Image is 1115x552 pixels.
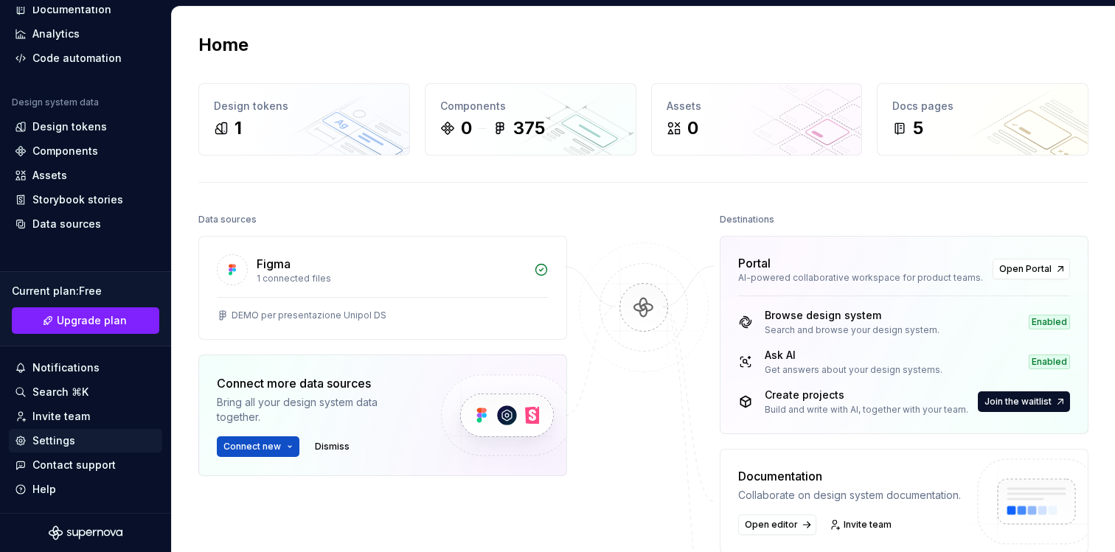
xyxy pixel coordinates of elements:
[32,458,116,472] div: Contact support
[913,116,923,140] div: 5
[9,46,162,70] a: Code automation
[198,209,257,230] div: Data sources
[57,313,127,328] span: Upgrade plan
[223,441,281,453] span: Connect new
[513,116,545,140] div: 375
[651,83,863,156] a: Assets0
[440,99,621,113] div: Components
[12,307,159,334] button: Upgrade plan
[765,348,942,363] div: Ask AI
[765,324,939,336] div: Search and browse your design system.
[235,116,242,140] div: 1
[217,374,416,392] div: Connect more data sources
[461,116,472,140] div: 0
[993,259,1070,279] a: Open Portal
[425,83,636,156] a: Components0375
[32,360,100,375] div: Notifications
[32,217,101,231] div: Data sources
[232,310,386,321] div: DEMO per presentazione Unipol DS
[738,254,771,272] div: Portal
[12,284,159,298] div: Current plan : Free
[825,514,898,535] a: Invite team
[217,395,416,425] div: Bring all your design system data together.
[9,188,162,212] a: Storybook stories
[32,2,111,17] div: Documentation
[214,99,395,113] div: Design tokens
[738,488,961,503] div: Collaborate on design system documentation.
[32,409,90,424] div: Invite team
[765,388,968,402] div: Create projects
[257,273,525,284] div: 1 connected files
[9,212,162,236] a: Data sources
[9,478,162,501] button: Help
[877,83,1088,156] a: Docs pages5
[999,263,1052,275] span: Open Portal
[9,429,162,453] a: Settings
[49,525,122,540] svg: Supernova Logo
[217,436,299,457] button: Connect new
[32,168,67,183] div: Assets
[984,396,1052,408] span: Join the waitlist
[32,51,122,66] div: Code automation
[9,115,162,139] a: Design tokens
[9,164,162,187] a: Assets
[9,453,162,477] button: Contact support
[745,519,798,531] span: Open editor
[667,99,847,113] div: Assets
[32,119,107,134] div: Design tokens
[32,433,75,448] div: Settings
[32,192,123,207] div: Storybook stories
[315,441,350,453] span: Dismiss
[765,308,939,323] div: Browse design system
[765,404,968,416] div: Build and write with AI, together with your team.
[32,385,88,399] div: Search ⌘K
[9,405,162,428] a: Invite team
[198,236,567,340] a: Figma1 connected filesDEMO per presentazione Unipol DS
[32,482,56,497] div: Help
[1029,354,1070,369] div: Enabled
[198,33,249,57] h2: Home
[32,144,98,158] div: Components
[12,97,99,108] div: Design system data
[738,272,984,284] div: AI-powered collaborative workspace for product teams.
[1029,315,1070,329] div: Enabled
[9,356,162,380] button: Notifications
[978,391,1070,412] a: Join the waitlist
[720,209,774,230] div: Destinations
[9,139,162,163] a: Components
[257,255,291,273] div: Figma
[687,116,698,140] div: 0
[308,436,356,457] button: Dismiss
[198,83,410,156] a: Design tokens1
[9,380,162,404] button: Search ⌘K
[738,514,816,535] a: Open editor
[9,22,162,46] a: Analytics
[32,27,80,41] div: Analytics
[844,519,892,531] span: Invite team
[765,364,942,376] div: Get answers about your design systems.
[738,467,961,485] div: Documentation
[892,99,1073,113] div: Docs pages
